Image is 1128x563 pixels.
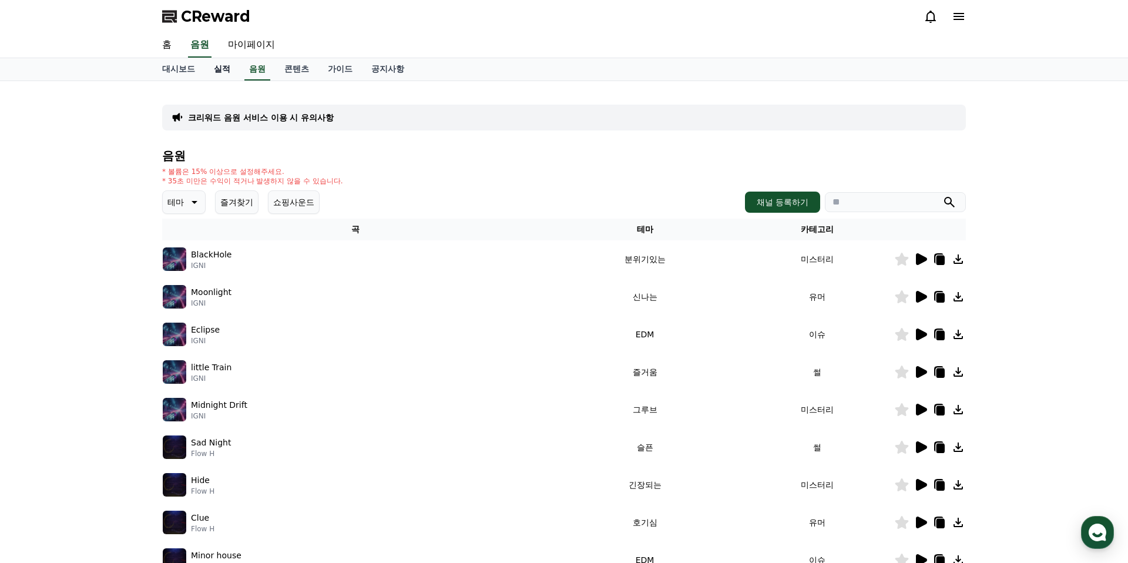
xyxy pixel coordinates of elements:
[191,299,231,308] p: IGNI
[191,487,214,496] p: Flow H
[549,278,740,316] td: 신나는
[162,167,343,176] p: * 볼륨은 15% 이상으로 설정해주세요.
[191,437,231,449] p: Sad Night
[219,33,284,58] a: 마이페이지
[163,285,186,309] img: music
[191,324,220,336] p: Eclipse
[204,58,240,81] a: 실적
[191,474,210,487] p: Hide
[549,504,740,541] td: 호기심
[191,249,231,261] p: BlackHole
[163,360,186,384] img: music
[163,473,186,497] img: music
[163,435,186,459] img: music
[215,190,258,214] button: 즐겨찾기
[740,240,894,278] td: 미스터리
[745,192,820,213] button: 채널 등록하기
[268,190,320,214] button: 쇼핑사운드
[191,361,231,374] p: little Train
[191,512,209,524] p: Clue
[4,373,78,402] a: 홈
[549,219,740,240] th: 테마
[740,316,894,353] td: 이슈
[191,261,231,270] p: IGNI
[740,278,894,316] td: 유머
[740,428,894,466] td: 썰
[188,112,334,123] a: 크리워드 음원 서비스 이용 시 유의사항
[549,353,740,391] td: 즐거움
[318,58,362,81] a: 가이드
[78,373,152,402] a: 대화
[162,176,343,186] p: * 35초 미만은 수익이 적거나 발생하지 않을 수 있습니다.
[740,391,894,428] td: 미스터리
[191,524,214,534] p: Flow H
[153,58,204,81] a: 대시보드
[162,7,250,26] a: CReward
[188,33,211,58] a: 음원
[181,7,250,26] span: CReward
[153,33,181,58] a: 홈
[191,374,231,383] p: IGNI
[549,428,740,466] td: 슬픈
[152,373,226,402] a: 설정
[740,353,894,391] td: 썰
[162,149,966,162] h4: 음원
[167,194,184,210] p: 테마
[740,219,894,240] th: 카테고리
[362,58,414,81] a: 공지사항
[549,391,740,428] td: 그루브
[549,240,740,278] td: 분위기있는
[244,58,270,81] a: 음원
[549,466,740,504] td: 긴장되는
[162,190,206,214] button: 테마
[162,219,549,240] th: 곡
[163,398,186,421] img: music
[740,466,894,504] td: 미스터리
[191,399,247,411] p: Midnight Drift
[37,390,44,400] span: 홈
[275,58,318,81] a: 콘텐츠
[740,504,894,541] td: 유머
[163,511,186,534] img: music
[163,247,186,271] img: music
[549,316,740,353] td: EDM
[191,411,247,421] p: IGNI
[191,286,231,299] p: Moonlight
[182,390,196,400] span: 설정
[163,323,186,346] img: music
[191,336,220,346] p: IGNI
[191,449,231,458] p: Flow H
[108,391,122,400] span: 대화
[191,549,241,562] p: Minor house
